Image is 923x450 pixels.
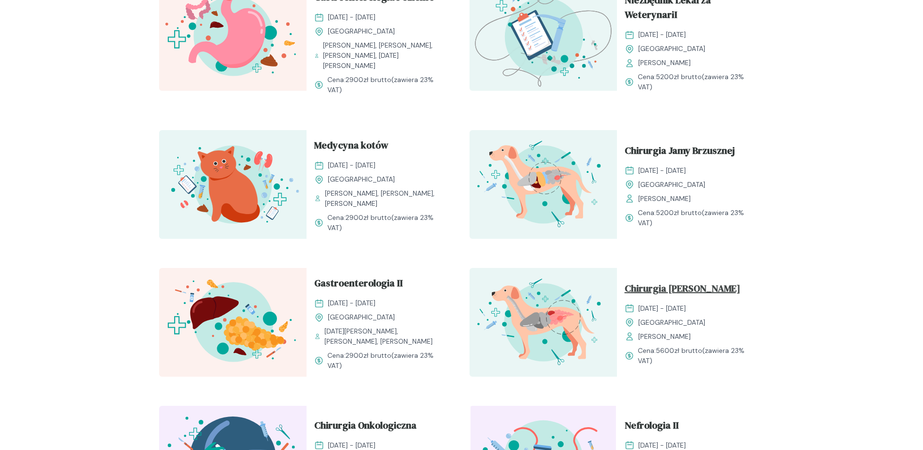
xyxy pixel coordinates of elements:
span: 2900 zł brutto [345,213,391,222]
span: [GEOGRAPHIC_DATA] [638,317,705,328]
span: Nefrologia II [625,418,679,436]
a: Medycyna kotów [314,138,446,156]
img: aHfRokMqNJQqH-fc_ChiruJB_T.svg [470,130,617,239]
span: 5600 zł brutto [656,346,702,355]
span: [PERSON_NAME], [PERSON_NAME], [PERSON_NAME], [DATE][PERSON_NAME] [323,40,446,71]
span: Cena: (zawiera 23% VAT) [327,75,446,95]
span: [PERSON_NAME] [638,332,691,342]
span: [PERSON_NAME], [PERSON_NAME], [PERSON_NAME] [325,188,446,209]
span: [DATE][PERSON_NAME], [PERSON_NAME], [PERSON_NAME] [324,326,446,347]
span: Cena: (zawiera 23% VAT) [638,208,757,228]
span: [GEOGRAPHIC_DATA] [328,312,395,322]
span: 5200 zł brutto [656,208,702,217]
span: [DATE] - [DATE] [638,166,686,176]
span: [GEOGRAPHIC_DATA] [638,44,705,54]
span: Cena: (zawiera 23% VAT) [638,72,757,92]
span: [DATE] - [DATE] [638,30,686,40]
span: 5200 zł brutto [656,72,702,81]
img: ZpbG-x5LeNNTxNnM_ChiruTy%C5%82o_T.svg [470,268,617,377]
span: [DATE] - [DATE] [328,298,375,308]
span: Chirurgia Jamy Brzusznej [625,143,735,162]
span: [GEOGRAPHIC_DATA] [328,174,395,184]
a: Nefrologia II [625,418,757,436]
span: [PERSON_NAME] [638,194,691,204]
span: Cena: (zawiera 23% VAT) [327,350,446,371]
span: Cena: (zawiera 23% VAT) [327,213,446,233]
span: [DATE] - [DATE] [638,303,686,314]
span: [GEOGRAPHIC_DATA] [638,180,705,190]
a: Chirurgia Onkologiczna [314,418,446,436]
span: 2900 zł brutto [345,351,391,360]
span: Medycyna kotów [314,138,389,156]
img: aHfQZEMqNJQqH-e8_MedKot_T.svg [159,130,307,239]
span: 2900 zł brutto [345,75,391,84]
span: [DATE] - [DATE] [328,160,375,170]
span: [DATE] - [DATE] [328,12,375,22]
span: Gastroenterologia II [314,276,403,294]
a: Gastroenterologia II [314,276,446,294]
span: Chirurgia Onkologiczna [314,418,417,436]
span: Cena: (zawiera 23% VAT) [638,346,757,366]
img: ZxkxEIF3NbkBX8eR_GastroII_T.svg [159,268,307,377]
a: Chirurgia Jamy Brzusznej [625,143,757,162]
span: [GEOGRAPHIC_DATA] [328,26,395,36]
a: Chirurgia [PERSON_NAME] [625,281,757,300]
span: Chirurgia [PERSON_NAME] [625,281,740,300]
span: [PERSON_NAME] [638,58,691,68]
